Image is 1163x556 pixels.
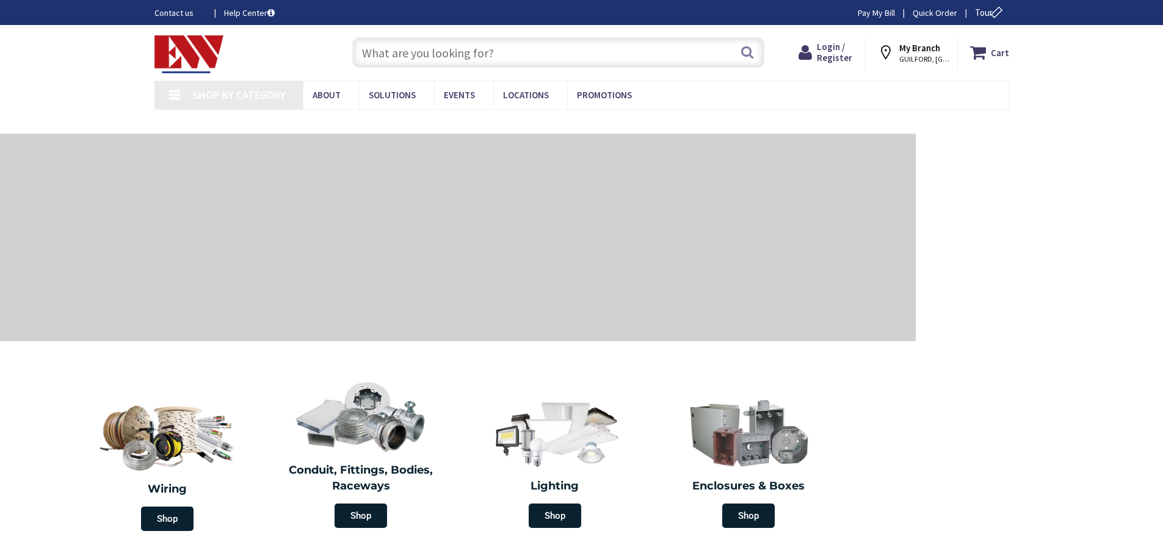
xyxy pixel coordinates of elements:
[369,89,416,101] span: Solutions
[899,42,940,54] strong: My Branch
[313,89,341,101] span: About
[352,37,764,68] input: What are you looking for?
[274,463,449,494] h2: Conduit, Fittings, Bodies, Raceways
[444,89,475,101] span: Events
[899,54,951,64] span: GUILFORD, [GEOGRAPHIC_DATA]
[503,89,549,101] span: Locations
[461,391,649,534] a: Lighting Shop
[661,478,837,494] h2: Enclosures & Boxes
[991,42,1009,63] strong: Cart
[722,504,775,528] span: Shop
[467,478,643,494] h2: Lighting
[799,42,852,63] a: Login / Register
[70,391,264,537] a: Wiring Shop
[192,88,286,102] span: Shop By Category
[335,504,387,528] span: Shop
[975,7,1006,18] span: Tour
[154,35,224,73] img: Electrical Wholesalers, Inc.
[970,42,1009,63] a: Cart
[655,391,843,534] a: Enclosures & Boxes Shop
[154,7,205,19] a: Contact us
[224,7,275,19] a: Help Center
[877,42,946,63] div: My Branch GUILFORD, [GEOGRAPHIC_DATA]
[76,482,258,497] h2: Wiring
[141,507,194,531] span: Shop
[267,375,455,534] a: Conduit, Fittings, Bodies, Raceways Shop
[858,7,895,19] a: Pay My Bill
[913,7,957,19] a: Quick Order
[529,504,581,528] span: Shop
[577,89,632,101] span: Promotions
[817,41,852,63] span: Login / Register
